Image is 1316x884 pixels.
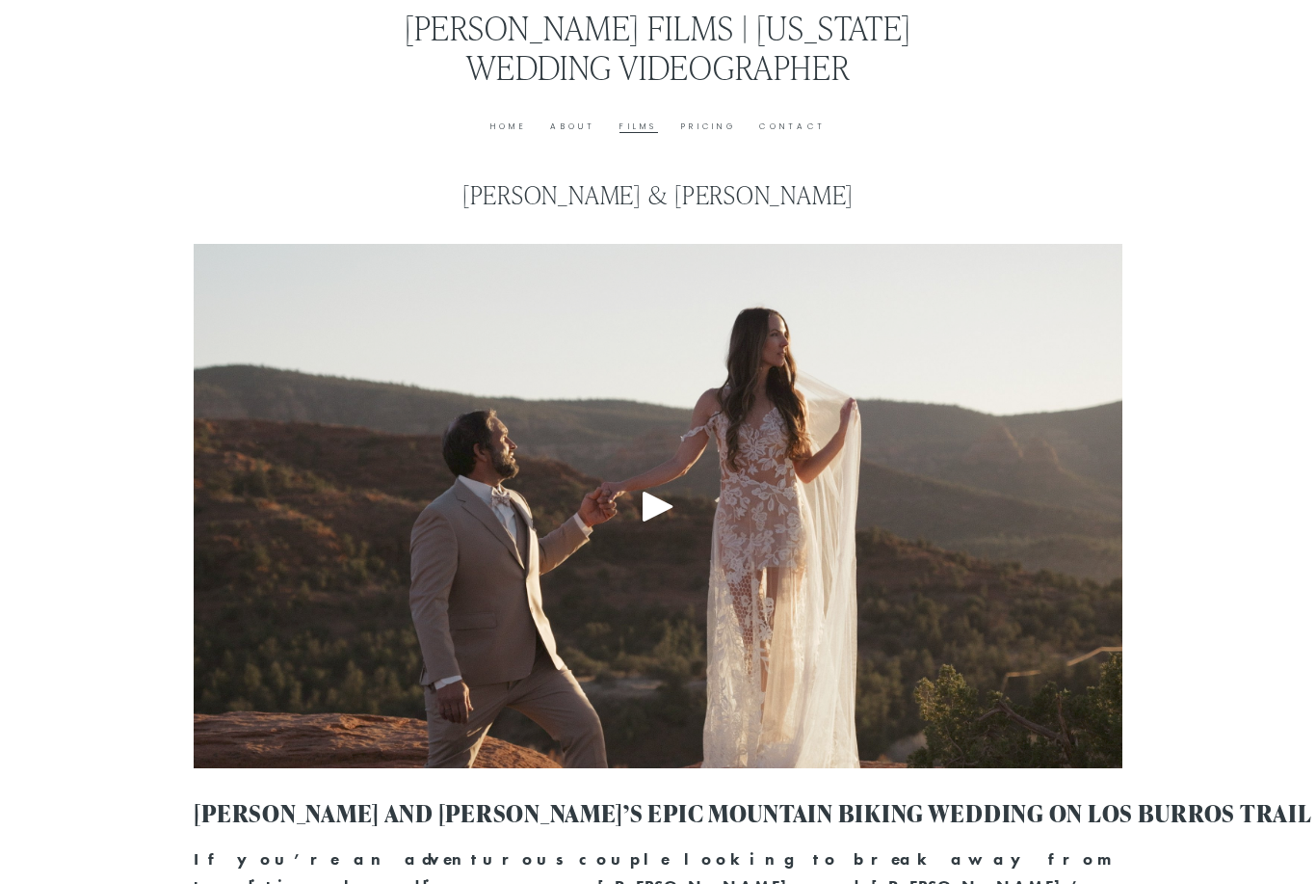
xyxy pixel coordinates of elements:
[490,120,527,134] a: Home
[759,120,826,134] a: Contact
[619,120,657,134] a: Films
[681,120,736,134] a: Pricing
[194,180,1121,210] h1: [PERSON_NAME] & [PERSON_NAME]
[194,796,1311,829] strong: [PERSON_NAME] and [PERSON_NAME]’s Epic Mountain Biking Wedding on Los Burros Trail
[405,5,912,88] a: [PERSON_NAME] Films | [US_STATE] Wedding Videographer
[550,120,595,134] a: About
[635,483,681,529] div: Play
